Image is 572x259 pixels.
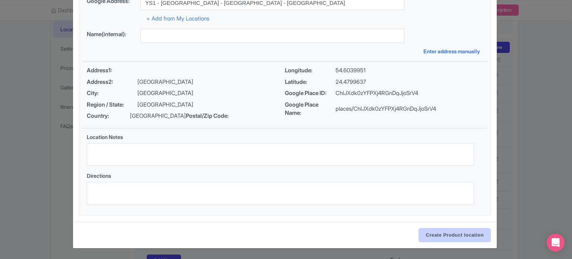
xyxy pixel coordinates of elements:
[137,78,193,86] p: [GEOGRAPHIC_DATA]
[285,101,336,117] span: Google Place Name:
[87,134,123,140] span: Location Notes
[285,89,336,98] span: Google Place ID:
[419,228,491,242] input: Create Product location
[336,66,366,75] p: 54.6039951
[87,112,130,120] span: Country:
[137,89,193,98] p: [GEOGRAPHIC_DATA]
[336,105,436,113] p: places/ChIJXdk0zYFPXj4RGnDqJjoSrV4
[336,89,418,98] p: ChIJXdk0zYFPXj4RGnDqJjoSrV4
[87,66,137,75] span: Address1:
[547,234,565,252] div: Open Intercom Messenger
[285,66,336,75] span: Longitude:
[130,112,186,120] p: [GEOGRAPHIC_DATA]
[146,15,209,22] a: + Add from My Locations
[87,173,111,179] span: Directions
[137,101,193,109] p: [GEOGRAPHIC_DATA]
[186,112,236,120] span: Postal/Zip Code:
[285,78,336,86] span: Latitude:
[336,78,366,86] p: 24.4799637
[87,78,137,86] span: Address2:
[87,89,137,98] span: City:
[87,101,137,109] span: Region / State:
[423,47,483,55] a: Enter address manually
[87,30,134,39] label: Name(internal):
